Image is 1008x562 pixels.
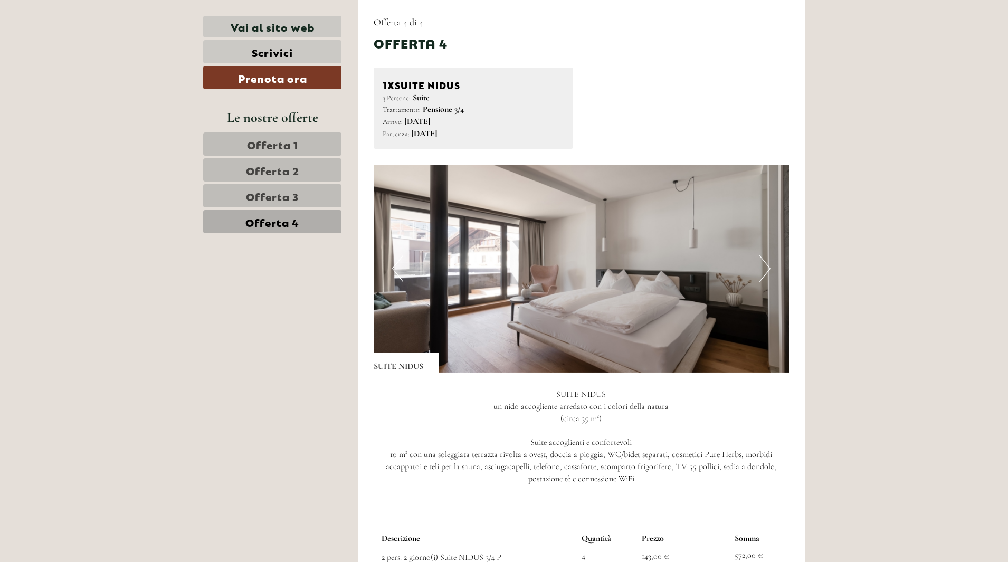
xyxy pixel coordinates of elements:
[383,93,411,102] small: 3 Persone:
[247,137,298,151] span: Offerta 1
[412,128,437,139] b: [DATE]
[638,530,730,547] th: Prezzo
[383,105,421,114] small: Trattamento:
[203,108,341,127] div: Le nostre offerte
[374,34,448,52] div: Offerta 4
[16,51,141,59] small: 13:21
[203,16,341,37] a: Vai al sito web
[16,31,141,39] div: [GEOGRAPHIC_DATA]
[374,16,423,28] span: Offerta 4 di 4
[405,116,430,127] b: [DATE]
[413,92,430,103] b: Suite
[374,388,790,485] p: SUITE NIDUS un nido accogliente arredato con i colori della natura (circa 35 m²) Suite accoglient...
[392,255,403,282] button: Previous
[203,40,341,63] a: Scrivici
[354,273,416,297] button: Invia
[382,530,578,547] th: Descrizione
[383,117,403,126] small: Arrivo:
[577,530,638,547] th: Quantità
[374,165,790,373] img: image
[246,188,299,203] span: Offerta 3
[642,551,669,561] span: 143,00 €
[246,163,299,177] span: Offerta 2
[383,129,410,138] small: Partenza:
[383,77,565,92] div: SUITE NIDUS
[730,530,781,547] th: Somma
[245,214,299,229] span: Offerta 4
[383,77,395,91] b: 1x
[203,66,341,89] a: Prenota ora
[185,8,231,26] div: giovedì
[759,255,771,282] button: Next
[374,353,439,373] div: SUITE NIDUS
[8,28,146,61] div: Buon giorno, come possiamo aiutarla?
[423,104,464,115] b: Pensione 3/4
